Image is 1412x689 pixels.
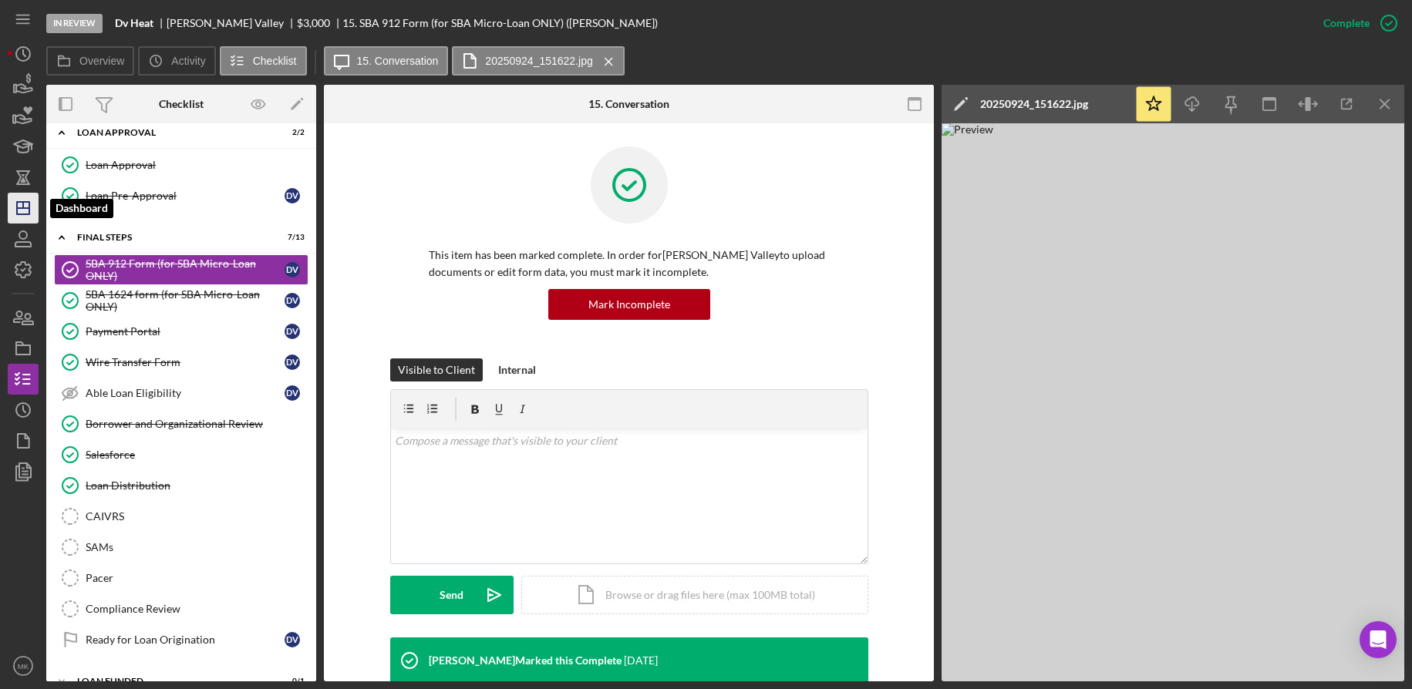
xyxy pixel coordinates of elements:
[77,677,266,686] div: LOAN FUNDED
[138,46,215,76] button: Activity
[452,46,624,76] button: 20250924_151622.jpg
[54,532,308,563] a: SAMs
[285,385,300,401] div: D V
[324,46,449,76] button: 15. Conversation
[54,180,308,211] a: Loan Pre-ApprovalDV
[285,324,300,339] div: D V
[285,262,300,277] div: D V
[86,541,308,553] div: SAMs
[357,55,439,67] label: 15. Conversation
[86,510,308,523] div: CAIVRS
[277,677,305,686] div: 0 / 1
[54,378,308,408] a: Able Loan EligibilityDV
[54,439,308,470] a: Salesforce
[398,358,475,381] div: Visible to Client
[285,188,300,203] div: D V
[220,46,307,76] button: Checklist
[86,479,308,492] div: Loan Distribution
[54,593,308,624] a: Compliance Review
[253,55,297,67] label: Checklist
[54,408,308,439] a: Borrower and Organizational Review
[54,470,308,501] a: Loan Distribution
[79,55,124,67] label: Overview
[54,624,308,655] a: Ready for Loan OriginationDV
[1360,621,1397,658] div: Open Intercom Messenger
[86,634,285,646] div: Ready for Loan Origination
[54,150,308,180] a: Loan Approval
[86,190,285,202] div: Loan Pre-Approval
[588,289,670,320] div: Mark Incomplete
[390,358,483,381] button: Visible to Client
[624,654,658,667] time: 2025-09-25 16:14
[548,289,710,320] button: Mark Incomplete
[980,98,1088,110] div: 20250924_151622.jpg
[77,233,266,242] div: Final Steps
[86,418,308,430] div: Borrower and Organizational Review
[54,254,308,285] a: SBA 912 Form (for SBA Micro-Loan ONLY)DV
[86,159,308,171] div: Loan Approval
[440,576,463,614] div: Send
[167,17,297,29] div: [PERSON_NAME] Valley
[8,650,39,681] button: MK
[277,233,305,242] div: 7 / 13
[285,293,300,308] div: D V
[297,17,330,29] div: $3,000
[54,316,308,347] a: Payment PortalDV
[46,14,103,33] div: In Review
[86,288,285,313] div: SBA 1624 form (for SBA Micro-Loan ONLY)
[485,55,592,67] label: 20250924_151622.jpg
[54,285,308,316] a: SBA 1624 form (for SBA Micro-Loan ONLY)DV
[54,501,308,532] a: CAIVRS
[54,347,308,378] a: Wire Transfer FormDV
[1308,8,1404,39] button: Complete
[277,128,305,137] div: 2 / 2
[18,662,29,671] text: MK
[490,358,544,381] button: Internal
[285,632,300,647] div: D V
[86,257,285,282] div: SBA 912 Form (for SBA Micro-Loan ONLY)
[159,98,204,110] div: Checklist
[171,55,205,67] label: Activity
[54,563,308,593] a: Pacer
[498,358,536,381] div: Internal
[86,603,308,615] div: Compliance Review
[1323,8,1370,39] div: Complete
[285,355,300,370] div: D V
[942,123,1404,681] img: Preview
[77,128,266,137] div: Loan Approval
[588,98,669,110] div: 15. Conversation
[342,17,658,29] div: 15. SBA 912 Form (for SBA Micro-Loan ONLY) ([PERSON_NAME])
[86,387,285,399] div: Able Loan Eligibility
[115,17,153,29] b: Dv Heat
[86,572,308,584] div: Pacer
[46,46,134,76] button: Overview
[86,356,285,368] div: Wire Transfer Form
[429,654,622,667] div: [PERSON_NAME] Marked this Complete
[390,576,514,614] button: Send
[86,325,285,338] div: Payment Portal
[86,449,308,461] div: Salesforce
[429,247,830,281] p: This item has been marked complete. In order for [PERSON_NAME] Valley to upload documents or edit...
